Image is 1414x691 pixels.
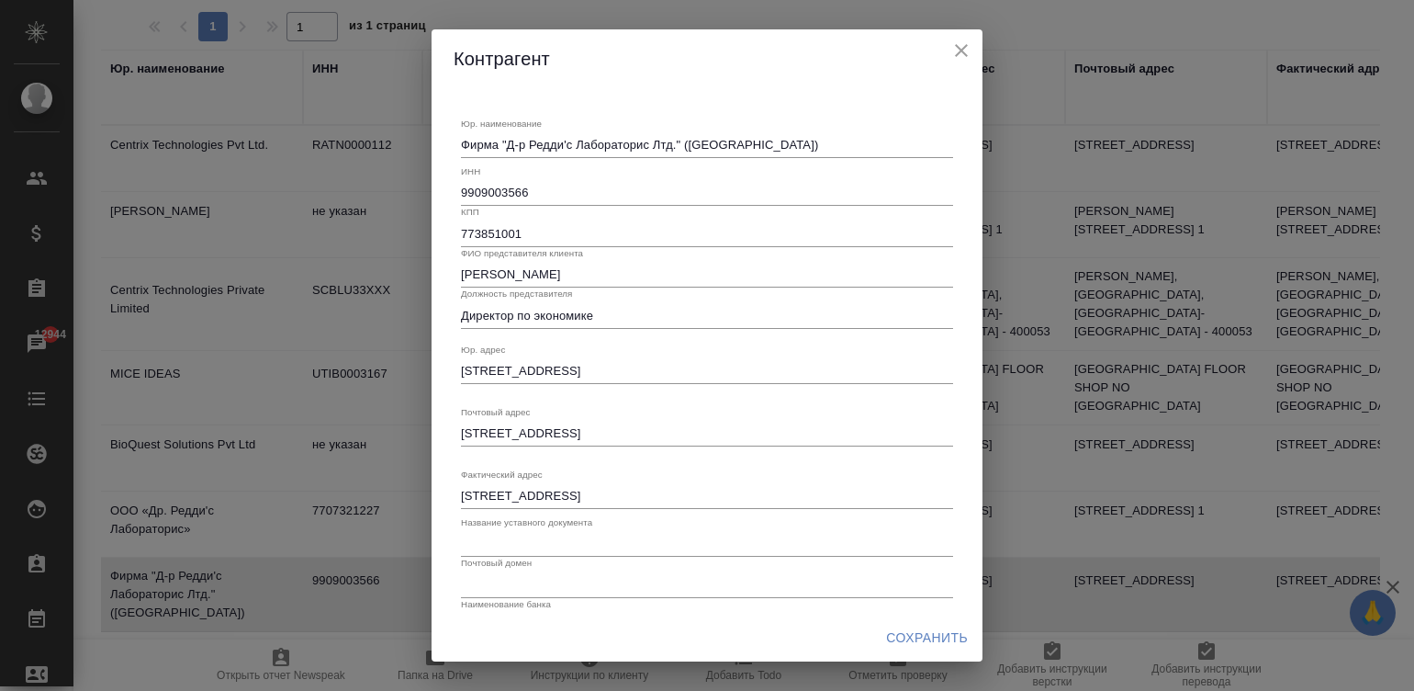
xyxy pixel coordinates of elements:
textarea: [STREET_ADDRESS] [461,489,953,503]
textarea: [STREET_ADDRESS] [461,426,953,440]
label: Юр. адрес [461,345,505,354]
span: Сохранить [886,627,968,650]
button: close [948,37,975,64]
label: Наименование банка [461,599,551,608]
span: Контрагент [454,49,550,69]
label: Почтовый адрес [461,407,531,416]
label: Почтовый домен [461,559,532,568]
label: Юр. наименование [461,119,542,129]
textarea: [STREET_ADDRESS] [461,364,953,378]
label: ФИО представителя клиента [461,248,583,257]
textarea: Фирма "Д-р Редди'c Лабораторис Лтд." ([GEOGRAPHIC_DATA]) [461,138,953,152]
label: ИНН [461,167,480,176]
label: Фактический адрес [461,470,543,479]
button: Сохранить [879,621,975,655]
label: КПП [461,208,479,217]
label: Название уставного документа [461,517,592,527]
label: Должность представителя [461,289,572,299]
